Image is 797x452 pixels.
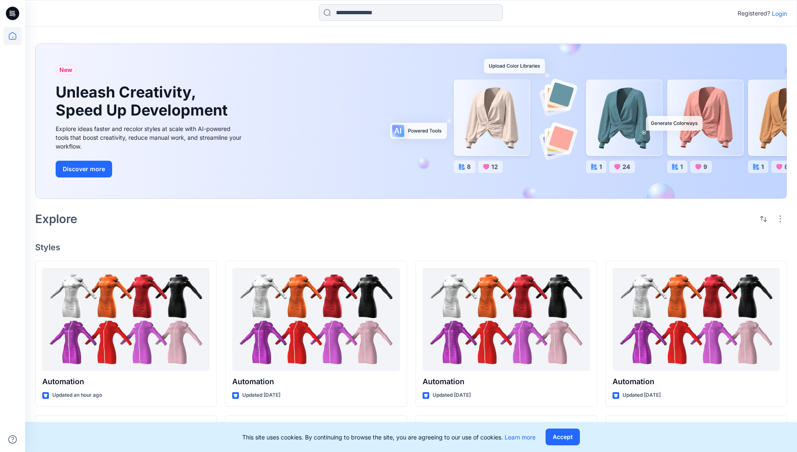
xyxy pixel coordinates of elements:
[546,429,580,445] button: Accept
[505,434,536,441] a: Learn more
[56,161,244,177] a: Discover more
[35,212,77,226] h2: Explore
[59,65,72,75] span: New
[52,391,102,400] p: Updated an hour ago
[623,391,661,400] p: Updated [DATE]
[232,268,400,371] a: Automation
[42,268,210,371] a: Automation
[738,8,770,18] p: Registered?
[35,242,787,252] h4: Styles
[242,433,536,442] p: This site uses cookies. By continuing to browse the site, you are agreeing to our use of cookies.
[56,161,112,177] button: Discover more
[42,376,210,388] p: Automation
[772,9,787,18] p: Login
[56,83,231,119] h1: Unleash Creativity, Speed Up Development
[232,376,400,388] p: Automation
[612,268,780,371] a: Automation
[433,391,471,400] p: Updated [DATE]
[423,268,590,371] a: Automation
[242,391,280,400] p: Updated [DATE]
[612,376,780,388] p: Automation
[56,124,244,151] div: Explore ideas faster and recolor styles at scale with AI-powered tools that boost creativity, red...
[423,376,590,388] p: Automation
